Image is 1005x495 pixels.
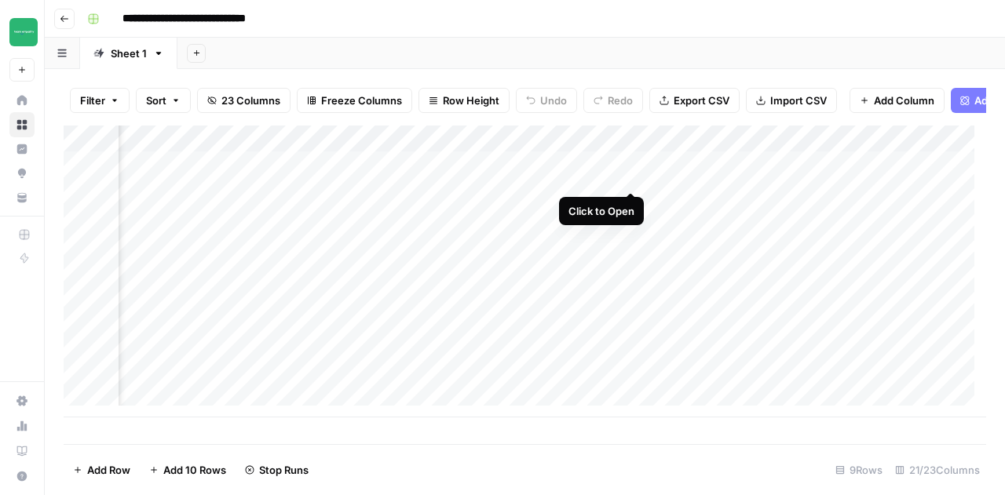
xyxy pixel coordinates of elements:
a: Home [9,88,35,113]
button: Import CSV [746,88,837,113]
button: Stop Runs [236,457,318,482]
span: Export CSV [674,93,729,108]
button: Freeze Columns [297,88,412,113]
div: 9 Rows [829,457,889,482]
a: Sheet 1 [80,38,177,69]
span: Row Height [443,93,499,108]
span: Redo [608,93,633,108]
span: Stop Runs [259,462,309,478]
img: Team Empathy Logo [9,18,38,46]
a: Insights [9,136,35,162]
a: Settings [9,388,35,413]
span: Filter [80,93,105,108]
div: Sheet 1 [111,45,147,61]
button: Sort [136,88,191,113]
button: Help + Support [9,464,35,489]
button: Filter [70,88,130,113]
button: Workspace: Team Empathy [9,13,35,52]
span: 23 Columns [221,93,280,108]
button: Export CSV [649,88,740,113]
button: Row Height [418,88,510,113]
span: Add 10 Rows [163,462,226,478]
span: Add Row [87,462,130,478]
span: Sort [146,93,166,108]
button: Add 10 Rows [140,457,236,482]
div: Click to Open [568,203,634,219]
a: Opportunities [9,161,35,186]
span: Freeze Columns [321,93,402,108]
button: Add Row [64,457,140,482]
span: Import CSV [770,93,827,108]
button: Redo [583,88,643,113]
span: Undo [540,93,567,108]
span: Add Column [874,93,934,108]
a: Browse [9,112,35,137]
a: Learning Hub [9,439,35,464]
button: 23 Columns [197,88,291,113]
button: Undo [516,88,577,113]
a: Usage [9,413,35,439]
div: 21/23 Columns [889,457,986,482]
button: Add Column [850,88,945,113]
a: Your Data [9,185,35,210]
